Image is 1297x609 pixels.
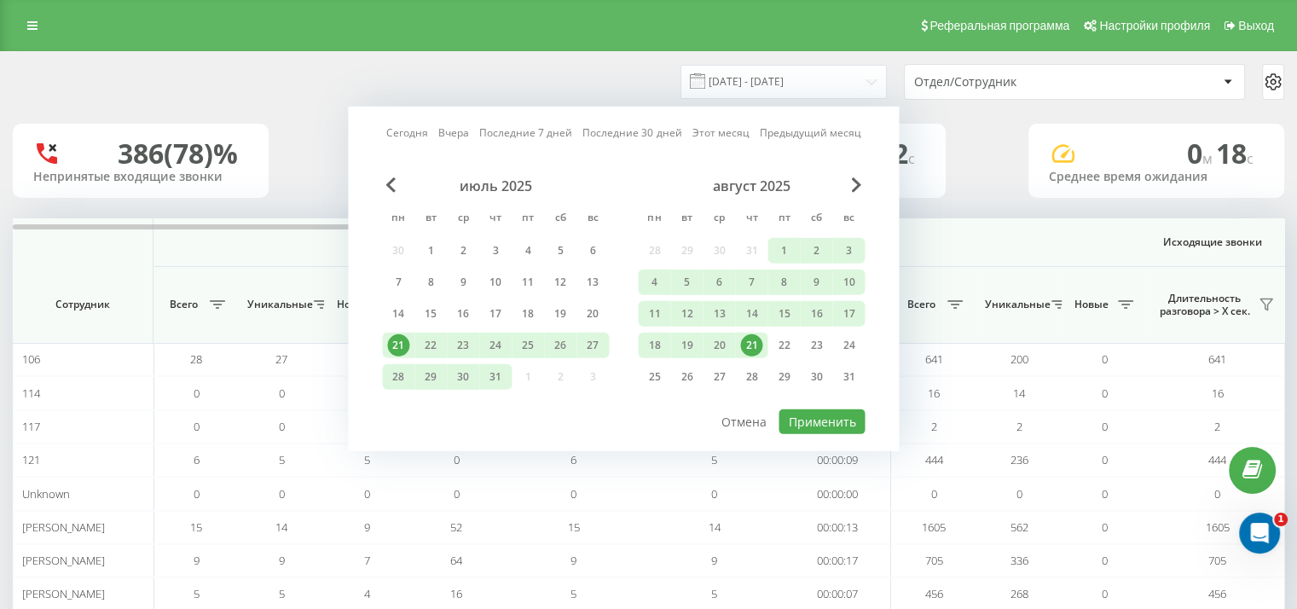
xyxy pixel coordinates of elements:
[452,240,474,262] div: 2
[703,270,735,295] div: ср 6 авг. 2025 г.
[484,240,507,262] div: 3
[22,586,105,601] span: [PERSON_NAME]
[740,271,762,293] div: 7
[643,303,665,325] div: 11
[735,364,767,390] div: чт 28 авг. 2025 г.
[1102,553,1108,568] span: 0
[805,366,827,388] div: 30
[194,486,200,502] span: 0
[479,238,512,264] div: чт 3 июля 2025 г.
[544,270,576,295] div: сб 12 июля 2025 г.
[420,303,442,325] div: 15
[364,486,370,502] span: 0
[382,333,414,358] div: пн 21 июля 2025 г.
[675,303,698,325] div: 12
[1206,519,1230,535] span: 1605
[194,553,200,568] span: 9
[450,586,462,601] span: 16
[450,519,462,535] span: 52
[479,364,512,390] div: чт 31 июля 2025 г.
[1238,19,1274,32] span: Выход
[22,452,40,467] span: 121
[670,364,703,390] div: вт 26 авг. 2025 г.
[767,333,800,358] div: пт 22 авг. 2025 г.
[1016,486,1022,502] span: 0
[438,125,469,141] a: Вчера
[1208,586,1226,601] span: 456
[484,271,507,293] div: 10
[479,333,512,358] div: чт 24 июля 2025 г.
[570,586,576,601] span: 5
[382,364,414,390] div: пн 28 июля 2025 г.
[549,303,571,325] div: 19
[454,486,460,502] span: 0
[22,486,70,502] span: Unknown
[1102,351,1108,367] span: 0
[452,366,474,388] div: 30
[711,553,717,568] span: 9
[805,240,827,262] div: 2
[512,333,544,358] div: пт 25 июля 2025 г.
[1187,135,1216,171] span: 0
[670,301,703,327] div: вт 12 авг. 2025 г.
[512,238,544,264] div: пт 4 июля 2025 г.
[740,334,762,357] div: 21
[832,238,865,264] div: вс 3 авг. 2025 г.
[483,206,508,232] abbr: четверг
[785,477,891,510] td: 00:00:00
[275,519,287,535] span: 14
[247,298,309,311] span: Уникальные
[194,419,200,434] span: 0
[386,125,428,141] a: Сегодня
[382,301,414,327] div: пн 14 июля 2025 г.
[452,271,474,293] div: 9
[387,366,409,388] div: 28
[674,206,699,232] abbr: вторник
[544,238,576,264] div: сб 5 июля 2025 г.
[190,519,202,535] span: 15
[735,333,767,358] div: чт 21 авг. 2025 г.
[740,303,762,325] div: 14
[517,334,539,357] div: 25
[837,271,860,293] div: 10
[27,298,138,311] span: Сотрудник
[544,333,576,358] div: сб 26 июля 2025 г.
[570,452,576,467] span: 6
[703,301,735,327] div: ср 13 авг. 2025 г.
[484,366,507,388] div: 31
[279,419,285,434] span: 0
[805,334,827,357] div: 23
[759,125,860,141] a: Предыдущий месяц
[452,334,474,357] div: 23
[414,270,447,295] div: вт 8 июля 2025 г.
[279,586,285,601] span: 5
[454,452,460,467] span: 0
[740,366,762,388] div: 28
[1214,486,1220,502] span: 0
[22,553,105,568] span: [PERSON_NAME]
[387,271,409,293] div: 7
[118,137,238,170] div: 386 (78)%
[800,238,832,264] div: сб 2 авг. 2025 г.
[582,240,604,262] div: 6
[985,298,1046,311] span: Уникальные
[22,419,40,434] span: 117
[641,206,667,232] abbr: понедельник
[1013,386,1025,401] span: 14
[1010,553,1028,568] span: 336
[773,334,795,357] div: 22
[279,386,285,401] span: 0
[638,364,670,390] div: пн 25 авг. 2025 г.
[364,452,370,467] span: 5
[547,206,573,232] abbr: суббота
[670,270,703,295] div: вт 5 авг. 2025 г.
[709,519,721,535] span: 14
[767,364,800,390] div: пт 29 авг. 2025 г.
[570,486,576,502] span: 0
[708,366,730,388] div: 27
[576,301,609,327] div: вс 20 июля 2025 г.
[364,553,370,568] span: 7
[549,240,571,262] div: 5
[837,303,860,325] div: 17
[925,553,943,568] span: 705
